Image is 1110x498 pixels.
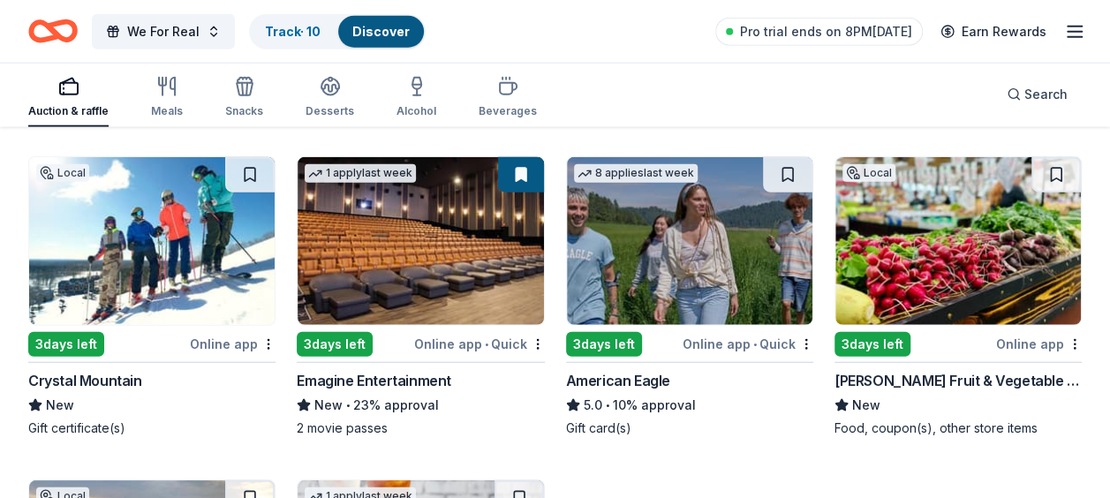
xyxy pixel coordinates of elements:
[352,24,410,39] a: Discover
[485,337,488,351] span: •
[346,398,351,412] span: •
[715,18,923,46] a: Pro trial ends on 8PM[DATE]
[92,14,235,49] button: We For Real
[249,14,426,49] button: Track· 10Discover
[127,21,200,42] span: We For Real
[28,69,109,127] button: Auction & raffle
[834,419,1082,437] div: Food, coupon(s), other store items
[566,419,813,437] div: Gift card(s)
[28,370,142,391] div: Crystal Mountain
[36,164,89,182] div: Local
[584,395,602,416] span: 5.0
[28,332,104,357] div: 3 days left
[993,77,1082,112] button: Search
[566,332,642,357] div: 3 days left
[740,21,912,42] span: Pro trial ends on 8PM[DATE]
[306,104,354,118] div: Desserts
[834,156,1082,437] a: Image for Joe Randazzo's Fruit & Vegetable MarketLocal3days leftOnline app[PERSON_NAME] Fruit & V...
[297,419,544,437] div: 2 movie passes
[479,69,537,127] button: Beverages
[574,164,698,183] div: 8 applies last week
[835,157,1081,325] img: Image for Joe Randazzo's Fruit & Vegetable Market
[265,24,321,39] a: Track· 10
[396,69,436,127] button: Alcohol
[996,333,1082,355] div: Online app
[298,157,543,325] img: Image for Emagine Entertainment
[567,157,812,325] img: Image for American Eagle
[28,419,276,437] div: Gift certificate(s)
[566,395,813,416] div: 10% approval
[29,157,275,325] img: Image for Crystal Mountain
[46,395,74,416] span: New
[834,332,910,357] div: 3 days left
[753,337,757,351] span: •
[225,69,263,127] button: Snacks
[297,370,451,391] div: Emagine Entertainment
[151,104,183,118] div: Meals
[834,370,1082,391] div: [PERSON_NAME] Fruit & Vegetable Market
[683,333,813,355] div: Online app Quick
[852,395,880,416] span: New
[297,332,373,357] div: 3 days left
[1024,84,1068,105] span: Search
[28,104,109,118] div: Auction & raffle
[566,156,813,437] a: Image for American Eagle8 applieslast week3days leftOnline app•QuickAmerican Eagle5.0•10% approva...
[297,395,544,416] div: 23% approval
[396,104,436,118] div: Alcohol
[314,395,343,416] span: New
[566,370,670,391] div: American Eagle
[842,164,895,182] div: Local
[190,333,276,355] div: Online app
[28,11,78,52] a: Home
[479,104,537,118] div: Beverages
[225,104,263,118] div: Snacks
[306,69,354,127] button: Desserts
[930,16,1057,48] a: Earn Rewards
[28,156,276,437] a: Image for Crystal MountainLocal3days leftOnline appCrystal MountainNewGift certificate(s)
[305,164,416,183] div: 1 apply last week
[414,333,545,355] div: Online app Quick
[605,398,609,412] span: •
[151,69,183,127] button: Meals
[297,156,544,437] a: Image for Emagine Entertainment1 applylast week3days leftOnline app•QuickEmagine EntertainmentNew...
